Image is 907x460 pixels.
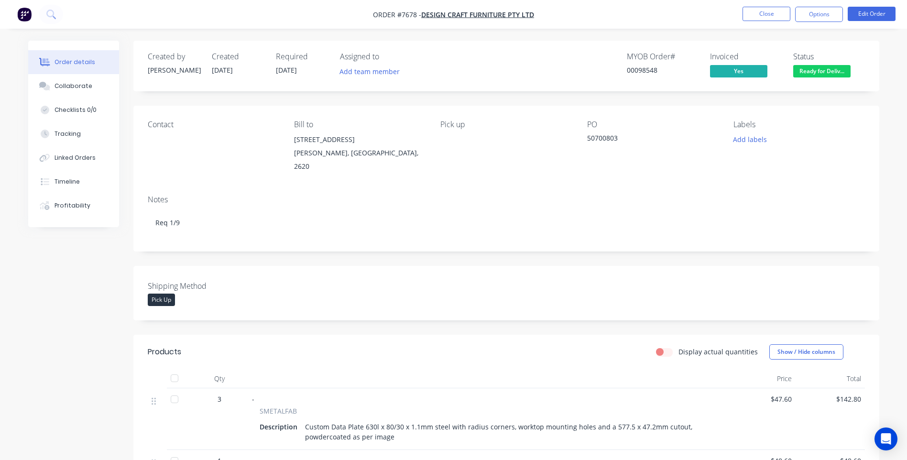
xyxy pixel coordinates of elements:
[148,208,865,237] div: Req 1/9
[799,394,861,404] span: $142.80
[440,120,571,129] div: Pick up
[148,294,175,306] div: Pick Up
[587,133,707,146] div: 50700803
[421,10,534,19] a: Design Craft Furniture Pty Ltd
[733,120,864,129] div: Labels
[55,201,90,210] div: Profitability
[678,347,758,357] label: Display actual quantities
[294,120,425,129] div: Bill to
[294,146,425,173] div: [PERSON_NAME], [GEOGRAPHIC_DATA], 2620
[710,52,782,61] div: Invoiced
[276,66,297,75] span: [DATE]
[728,133,772,146] button: Add labels
[301,420,715,444] div: Custom Data Plate 630l x 80/30 x 1.1mm steel with radius corners, worktop mounting holes and a 57...
[260,420,301,434] div: Description
[627,52,699,61] div: MYOB Order #
[191,369,248,388] div: Qty
[28,122,119,146] button: Tracking
[726,369,796,388] div: Price
[218,394,221,404] span: 3
[55,177,80,186] div: Timeline
[28,194,119,218] button: Profitability
[55,153,96,162] div: Linked Orders
[743,7,790,21] button: Close
[55,58,95,66] div: Order details
[148,52,200,61] div: Created by
[874,427,897,450] div: Open Intercom Messenger
[28,74,119,98] button: Collaborate
[627,65,699,75] div: 00098548
[28,146,119,170] button: Linked Orders
[55,82,92,90] div: Collaborate
[730,394,792,404] span: $47.60
[793,65,851,77] span: Ready for Deliv...
[294,133,425,173] div: [STREET_ADDRESS][PERSON_NAME], [GEOGRAPHIC_DATA], 2620
[587,120,718,129] div: PO
[148,280,267,292] label: Shipping Method
[795,7,843,22] button: Options
[148,120,279,129] div: Contact
[796,369,865,388] div: Total
[340,65,405,78] button: Add team member
[260,406,297,416] span: SMETALFAB
[148,65,200,75] div: [PERSON_NAME]
[212,66,233,75] span: [DATE]
[28,50,119,74] button: Order details
[252,394,254,404] span: -
[276,52,328,61] div: Required
[294,133,425,146] div: [STREET_ADDRESS]
[148,195,865,204] div: Notes
[710,65,767,77] span: Yes
[848,7,896,21] button: Edit Order
[340,52,436,61] div: Assigned to
[212,52,264,61] div: Created
[28,98,119,122] button: Checklists 0/0
[28,170,119,194] button: Timeline
[55,106,97,114] div: Checklists 0/0
[17,7,32,22] img: Factory
[373,10,421,19] span: Order #7678 -
[148,346,181,358] div: Products
[334,65,404,78] button: Add team member
[793,65,851,79] button: Ready for Deliv...
[793,52,865,61] div: Status
[55,130,81,138] div: Tracking
[769,344,843,360] button: Show / Hide columns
